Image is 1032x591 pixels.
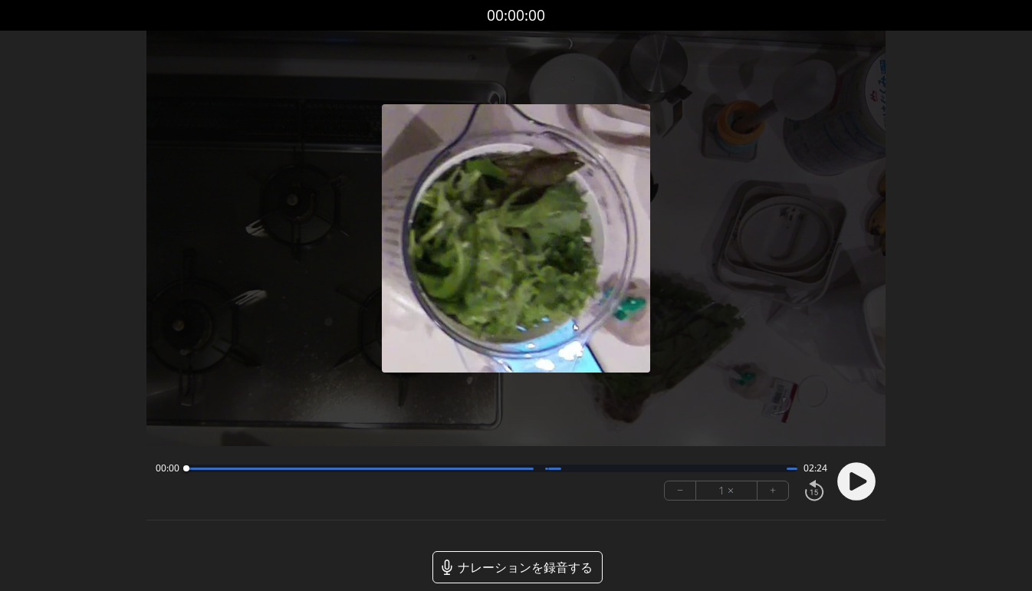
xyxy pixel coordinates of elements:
font: 00:00:00 [487,5,545,25]
img: ポスター画像 [382,104,650,373]
span: 00:00 [156,462,179,474]
span: 02:24 [804,462,827,474]
a: ナレーションを録音する [432,551,603,583]
font: + [770,481,776,499]
button: − [665,481,696,500]
button: + [758,481,788,500]
font: 1 × [718,481,734,499]
font: − [677,481,683,499]
font: ナレーションを録音する [458,559,593,576]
